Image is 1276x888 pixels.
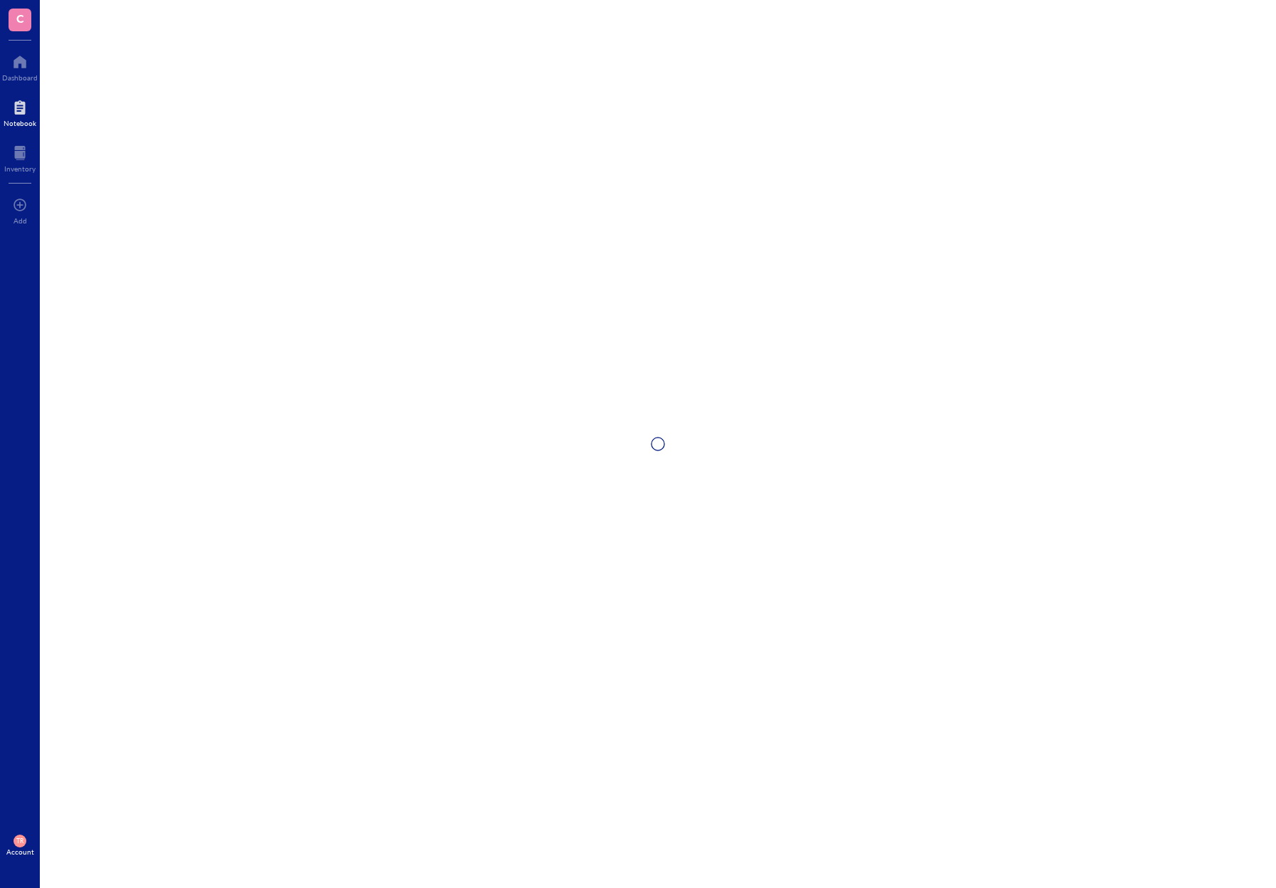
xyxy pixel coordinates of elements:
[4,142,36,173] a: Inventory
[4,164,36,173] div: Inventory
[4,119,36,127] div: Notebook
[16,837,23,845] span: TR
[6,847,34,856] div: Account
[14,216,27,225] div: Add
[4,96,36,127] a: Notebook
[2,51,38,82] a: Dashboard
[16,9,24,27] span: C
[2,73,38,82] div: Dashboard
